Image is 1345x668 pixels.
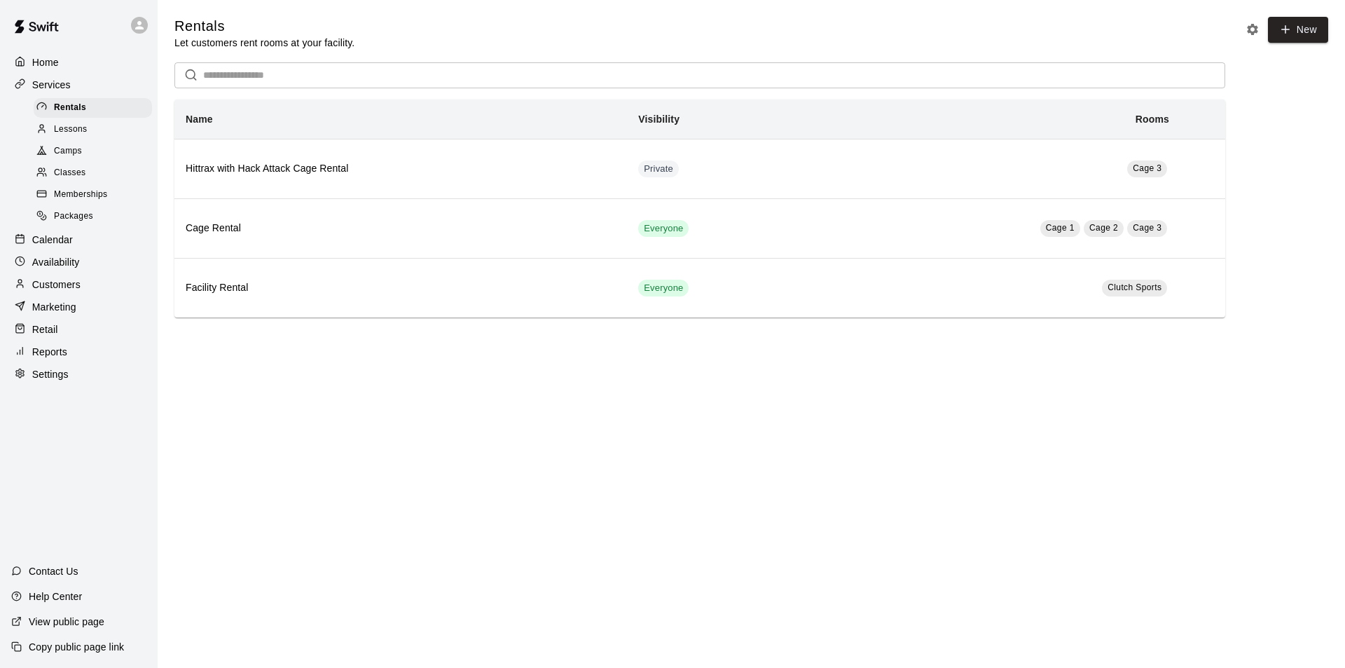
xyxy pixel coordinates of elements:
[54,144,82,158] span: Camps
[174,100,1225,318] table: simple table
[54,188,107,202] span: Memberships
[11,274,146,295] a: Customers
[1133,223,1161,233] span: Cage 3
[11,364,146,385] a: Settings
[1089,223,1118,233] span: Cage 2
[1268,17,1328,43] a: New
[29,640,124,654] p: Copy public page link
[32,322,58,336] p: Retail
[11,229,146,250] a: Calendar
[54,166,85,180] span: Classes
[32,345,67,359] p: Reports
[186,114,213,125] b: Name
[32,55,59,69] p: Home
[186,280,616,296] h6: Facility Rental
[638,282,689,295] span: Everyone
[32,233,73,247] p: Calendar
[32,367,69,381] p: Settings
[32,300,76,314] p: Marketing
[29,564,78,578] p: Contact Us
[638,114,680,125] b: Visibility
[11,319,146,340] a: Retail
[29,615,104,629] p: View public page
[34,120,152,139] div: Lessons
[34,97,158,118] a: Rentals
[11,341,146,362] a: Reports
[54,210,93,224] span: Packages
[34,206,158,228] a: Packages
[174,17,354,36] h5: Rentals
[638,161,679,177] div: This service is hidden, and can only be accessed via a direct link
[34,163,152,183] div: Classes
[29,589,82,604] p: Help Center
[11,52,146,73] a: Home
[11,74,146,95] a: Services
[32,78,71,92] p: Services
[54,101,86,115] span: Rentals
[638,163,679,176] span: Private
[1136,114,1169,125] b: Rooms
[11,296,146,318] a: Marketing
[638,280,689,296] div: This service is visible to all of your customers
[638,220,689,237] div: This service is visible to all of your customers
[32,278,81,292] p: Customers
[34,98,152,118] div: Rentals
[174,36,354,50] p: Let customers rent rooms at your facility.
[34,141,158,163] a: Camps
[11,252,146,273] a: Availability
[1108,282,1161,292] span: Clutch Sports
[1046,223,1075,233] span: Cage 1
[1133,163,1161,173] span: Cage 3
[34,207,152,226] div: Packages
[1242,19,1263,40] button: Rental settings
[54,123,88,137] span: Lessons
[186,221,616,236] h6: Cage Rental
[32,255,80,269] p: Availability
[186,161,616,177] h6: Hittrax with Hack Attack Cage Rental
[34,118,158,140] a: Lessons
[34,163,158,184] a: Classes
[34,142,152,161] div: Camps
[638,222,689,236] span: Everyone
[34,184,158,206] a: Memberships
[34,185,152,205] div: Memberships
